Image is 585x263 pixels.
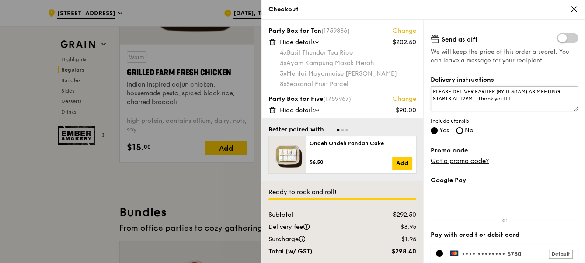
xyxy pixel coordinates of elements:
span: Send as gift [442,36,478,43]
div: Ondeh Ondeh Pandan Cake [310,140,412,147]
div: Total (w/ GST) [263,247,369,256]
label: Delivery instructions [431,76,578,84]
div: Basil Thunder Tea Rice [280,48,416,57]
div: Seasonal Fruit Parcel [280,80,416,89]
div: $292.50 [369,211,421,219]
div: Default [549,250,573,259]
div: Surcharge [263,235,369,244]
span: We will keep the price of this order a secret. You can leave a message for your recipient. [431,48,578,65]
div: Better paired with [268,125,324,134]
label: •••• 5730 [450,250,573,258]
span: Go to slide 2 [341,129,344,131]
span: (1759886) [321,27,350,35]
a: Change [393,27,416,35]
div: Checkout [268,5,578,14]
img: Payment by MasterCard [450,250,459,256]
iframe: Secure payment button frame [431,190,578,209]
span: 3x [280,70,286,77]
div: Delivery fee [263,223,369,232]
span: No [465,127,474,134]
div: Mentai Mayonnaise [PERSON_NAME] [280,69,416,78]
input: No [456,127,463,134]
span: 5x [280,117,286,125]
div: Ayam Kampung Masak Merah [280,59,416,68]
span: 8x [280,80,286,88]
div: $202.50 [393,38,416,47]
span: Include utensils [431,118,578,125]
span: (1759967) [323,95,351,103]
span: Go to slide 3 [345,129,348,131]
span: 4x [280,49,287,56]
input: Yes [431,127,438,134]
span: Go to slide 1 [337,129,339,131]
span: •••• •••• [461,250,491,258]
div: Party Box for Five [268,95,416,104]
span: Yes [439,127,449,134]
div: Ready to rock and roll! [268,188,416,197]
label: Promo code [431,146,578,155]
div: Party Box for Ten [268,27,416,35]
div: $298.40 [369,247,421,256]
div: $1.95 [369,235,421,244]
label: Google Pay [431,176,578,185]
span: 3x [280,59,286,67]
label: Pay with credit or debit card [431,231,578,239]
a: Got a promo code? [431,157,489,165]
span: Hide details [280,38,315,46]
a: Add [392,157,412,170]
div: $90.00 [396,106,416,115]
div: Grilled Farm Fresh Chicken [280,117,416,125]
div: $6.50 [310,159,392,166]
span: Hide details [280,107,315,114]
a: Change [393,95,416,104]
div: $3.95 [369,223,421,232]
div: Subtotal [263,211,369,219]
